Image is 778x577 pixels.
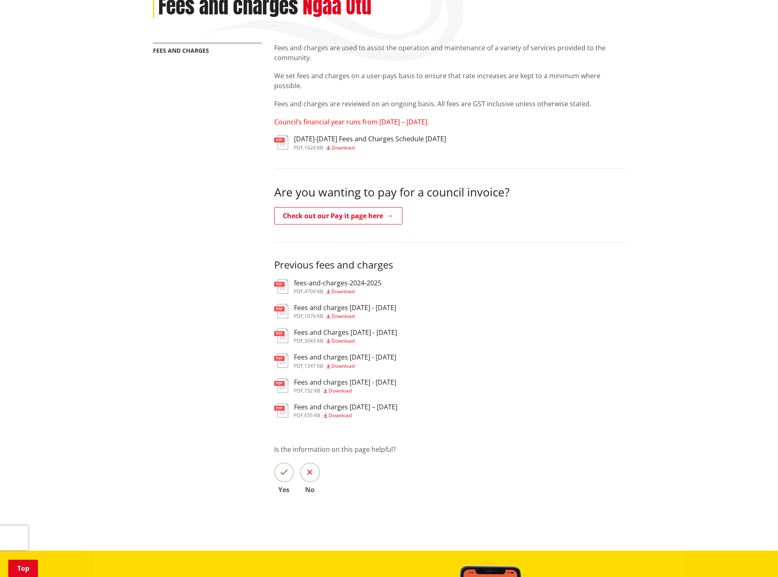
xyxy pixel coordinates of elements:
[294,353,396,361] h3: Fees and charges [DATE] - [DATE]
[304,288,323,295] span: 4709 KB
[329,412,352,419] span: Download
[331,313,355,320] span: Download
[294,289,381,294] div: ,
[274,353,396,368] a: Fees and charges [DATE] - [DATE] pdf,1347 KB Download
[274,43,625,63] p: Fees and charges are used to assist the operation and maintenance of a variety of services provid...
[331,337,355,344] span: Download
[274,135,446,150] a: [DATE]-[DATE] Fees and Charges Schedule [DATE] pdf,1624 KB Download
[294,412,303,419] span: pdf
[294,403,397,411] h3: Fees and charges [DATE] – [DATE]
[274,279,288,294] img: document-pdf.svg
[274,135,288,150] img: document-pdf.svg
[331,144,355,151] span: Download
[274,184,510,200] span: Are you wanting to pay for a council invoice?
[274,378,288,393] img: document-pdf.svg
[274,486,294,493] span: Yes
[294,304,396,312] h3: Fees and charges [DATE] - [DATE]
[294,388,396,393] div: ,
[331,288,355,295] span: Download
[329,387,352,394] span: Download
[294,144,303,151] span: pdf
[274,353,288,368] img: document-pdf.svg
[294,339,397,343] div: ,
[274,259,625,271] h3: Previous fees and charges
[294,329,397,336] h3: Fees and Charges [DATE] - [DATE]
[274,378,396,393] a: Fees and charges [DATE] - [DATE] pdf,732 KB Download
[304,337,323,344] span: 3043 KB
[294,364,396,369] div: ,
[274,304,288,318] img: document-pdf.svg
[294,288,303,295] span: pdf
[274,403,288,418] img: document-pdf.svg
[8,560,38,577] a: Top
[274,444,625,454] p: Is the information on this page helpful?
[294,337,303,344] span: pdf
[294,378,396,386] h3: Fees and charges [DATE] - [DATE]
[294,145,446,150] div: ,
[294,314,396,319] div: ,
[294,135,446,143] h3: [DATE]-[DATE] Fees and Charges Schedule [DATE]
[740,542,770,572] iframe: Messenger Launcher
[294,387,303,394] span: pdf
[294,313,303,320] span: pdf
[304,313,323,320] span: 1079 KB
[304,387,320,394] span: 732 KB
[274,71,625,91] p: We set fees and charges on a user-pays basis to ensure that rate increases are kept to a minimum ...
[274,329,397,343] a: Fees and Charges [DATE] - [DATE] pdf,3043 KB Download
[304,362,323,369] span: 1347 KB
[274,99,625,109] p: Fees and charges are reviewed on an ongoing basis. All fees are GST inclusive unless otherwise st...
[304,412,320,419] span: 655 KB
[274,403,397,418] a: Fees and charges [DATE] – [DATE] pdf,655 KB Download
[274,207,402,224] a: Check out our Pay it page here
[300,486,320,493] span: No
[153,47,209,54] a: Fees and charges
[274,304,396,319] a: Fees and charges [DATE] - [DATE] pdf,1079 KB Download
[274,117,429,126] span: Council’s financial year runs from [DATE] – [DATE].
[274,279,381,294] a: fees-and-charges-2024-2025 pdf,4709 KB Download
[294,279,381,287] h3: fees-and-charges-2024-2025
[274,329,288,343] img: document-pdf.svg
[304,144,323,151] span: 1624 KB
[331,362,355,369] span: Download
[294,413,397,418] div: ,
[294,362,303,369] span: pdf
